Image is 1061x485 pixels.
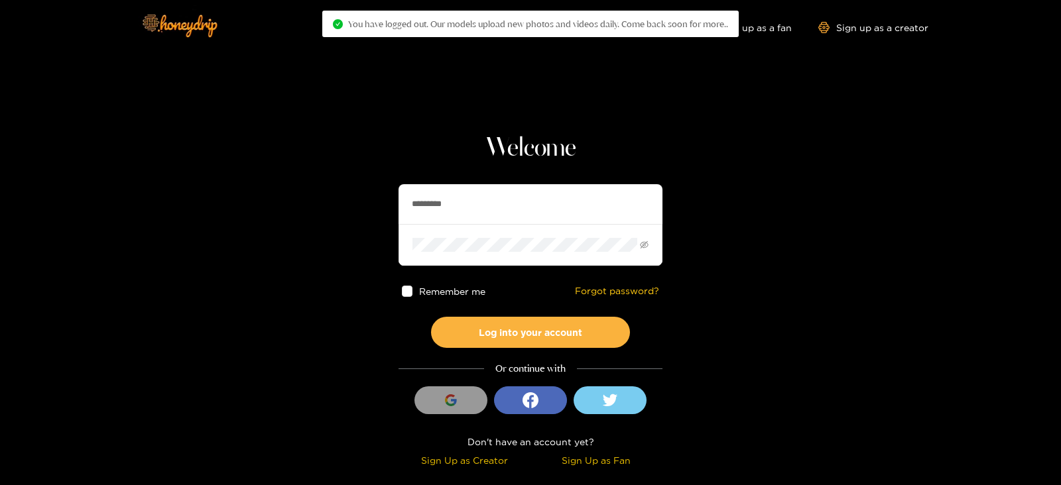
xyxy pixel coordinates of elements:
[818,22,928,33] a: Sign up as a creator
[420,286,486,296] span: Remember me
[399,361,662,376] div: Or continue with
[399,434,662,449] div: Don't have an account yet?
[399,133,662,164] h1: Welcome
[575,286,659,297] a: Forgot password?
[640,241,649,249] span: eye-invisible
[348,19,728,29] span: You have logged out. Our models upload new photos and videos daily. Come back soon for more..
[701,22,792,33] a: Sign up as a fan
[402,453,527,468] div: Sign Up as Creator
[431,317,630,348] button: Log into your account
[333,19,343,29] span: check-circle
[534,453,659,468] div: Sign Up as Fan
